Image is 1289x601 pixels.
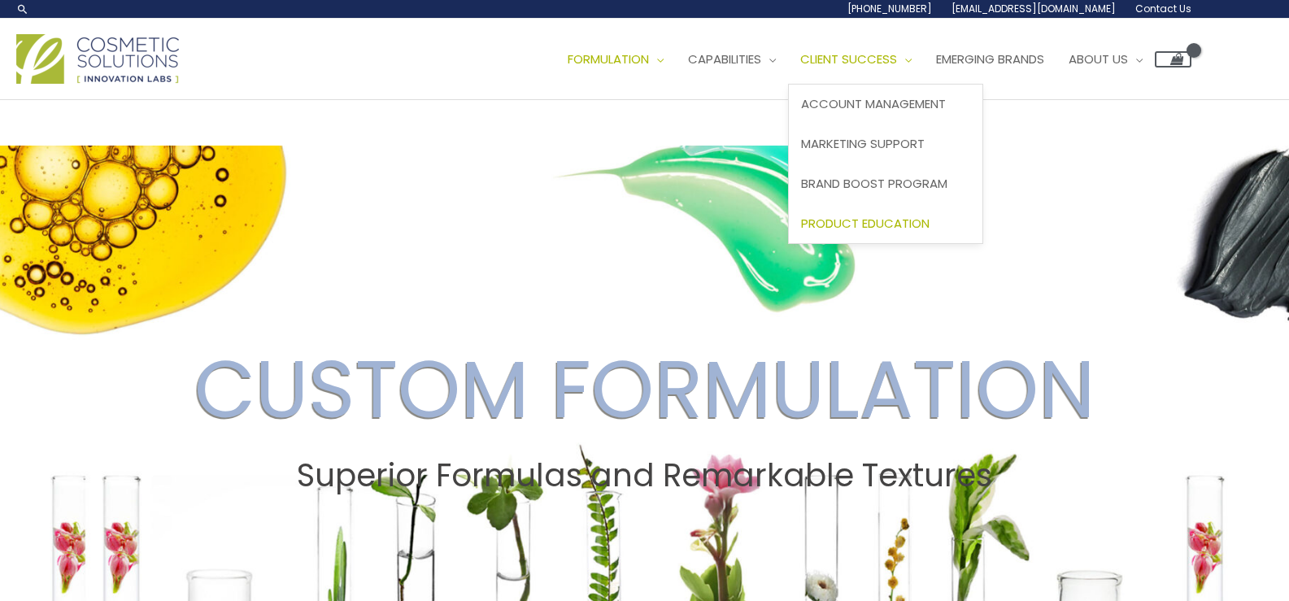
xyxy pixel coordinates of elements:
[936,50,1044,68] span: Emerging Brands
[16,34,179,84] img: Cosmetic Solutions Logo
[788,35,924,84] a: Client Success
[801,135,925,152] span: Marketing Support
[801,215,930,232] span: Product Education
[15,457,1274,494] h2: Superior Formulas and Remarkable Textures
[1135,2,1191,15] span: Contact Us
[1155,51,1191,68] a: View Shopping Cart, empty
[16,2,29,15] a: Search icon link
[1056,35,1155,84] a: About Us
[15,342,1274,438] h2: CUSTOM FORMULATION
[543,35,1191,84] nav: Site Navigation
[789,85,982,124] a: Account Management
[676,35,788,84] a: Capabilities
[847,2,932,15] span: [PHONE_NUMBER]
[801,175,947,192] span: Brand Boost Program
[789,124,982,164] a: Marketing Support
[952,2,1116,15] span: [EMAIL_ADDRESS][DOMAIN_NAME]
[789,163,982,203] a: Brand Boost Program
[789,203,982,243] a: Product Education
[688,50,761,68] span: Capabilities
[924,35,1056,84] a: Emerging Brands
[568,50,649,68] span: Formulation
[1069,50,1128,68] span: About Us
[801,95,946,112] span: Account Management
[555,35,676,84] a: Formulation
[800,50,897,68] span: Client Success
